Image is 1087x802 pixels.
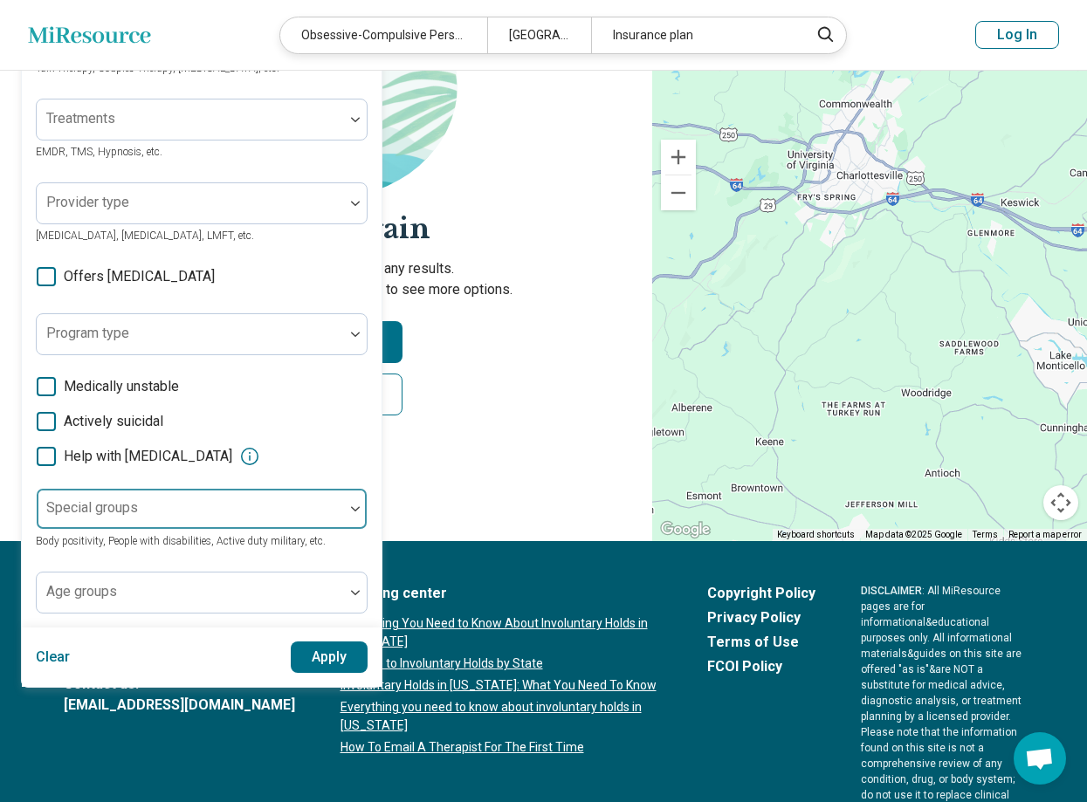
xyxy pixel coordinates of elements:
[861,585,922,597] span: DISCLAIMER
[707,632,815,653] a: Terms of Use
[36,230,254,242] span: [MEDICAL_DATA], [MEDICAL_DATA], LMFT, etc.
[280,17,487,53] div: Obsessive-Compulsive Personality
[341,655,662,673] a: A Guide to Involuntary Holds by State
[341,698,662,735] a: Everything you need to know about involuntary holds in [US_STATE]
[1043,485,1078,520] button: Map camera controls
[341,738,662,757] a: How To Email A Therapist For The First Time
[657,518,714,541] img: Google
[46,583,117,600] label: Age groups
[291,641,368,673] button: Apply
[975,21,1059,49] button: Log In
[341,676,662,695] a: Involuntary Holds in [US_STATE]: What You Need To Know
[64,446,232,467] span: Help with [MEDICAL_DATA]
[341,614,662,651] a: Everything You Need to Know About Involuntary Holds in [US_STATE]
[36,146,162,158] span: EMDR, TMS, Hypnosis, etc.
[64,376,179,397] span: Medically unstable
[64,411,163,432] span: Actively suicidal
[865,530,962,539] span: Map data ©2025 Google
[46,499,138,516] label: Special groups
[973,530,998,539] a: Terms (opens in new tab)
[1008,530,1082,539] a: Report a map error
[46,325,129,341] label: Program type
[46,110,115,127] label: Treatments
[707,583,815,604] a: Copyright Policy
[341,583,662,604] a: Learning center
[64,695,295,716] a: [EMAIL_ADDRESS][DOMAIN_NAME]
[661,175,696,210] button: Zoom out
[36,62,279,74] span: Talk Therapy, Couples Therapy, [MEDICAL_DATA], etc.
[707,656,815,677] a: FCOI Policy
[777,529,855,541] button: Keyboard shortcuts
[1014,732,1066,785] div: Open chat
[591,17,798,53] div: Insurance plan
[64,266,215,287] span: Offers [MEDICAL_DATA]
[36,641,71,673] button: Clear
[707,607,815,628] a: Privacy Policy
[661,140,696,175] button: Zoom in
[487,17,591,53] div: [GEOGRAPHIC_DATA]
[36,535,326,547] span: Body positivity, People with disabilities, Active duty military, etc.
[657,518,714,541] a: Open this area in Google Maps (opens a new window)
[46,194,129,210] label: Provider type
